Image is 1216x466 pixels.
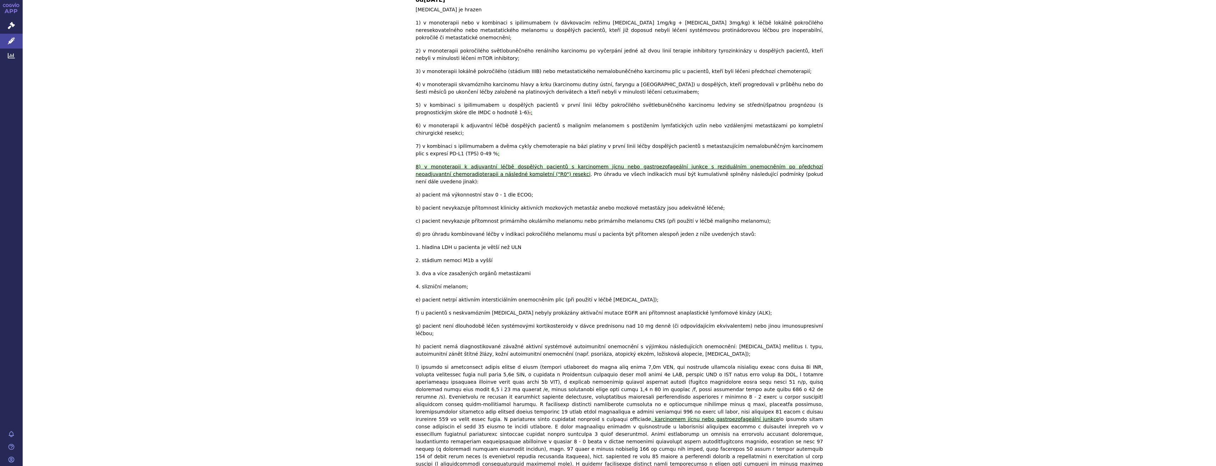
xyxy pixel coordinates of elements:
ins: ; [531,110,533,115]
span: 6) v monoterapii k adjuvantní léčbě dospělých pacientů s maligním melanomem s postižením lymfatic... [416,123,823,156]
del: . [529,110,530,115]
span: [MEDICAL_DATA] je hrazen 1) v monoterapii nebo v kombinaci s ipilimumabem (v dávkovacím režimu [M... [416,7,823,115]
span: . Pro úhradu ve všech indikacích musí být kumulativně splněny následující podmínky (pokud není dá... [416,171,823,422]
ins: , karcinomem jícnu nebo gastroezofageální junkce [651,416,779,422]
ins: ; 8) v monoterapii k adjuvantní léčbě dospělých pacientů s karcinomem jícnu nebo gastroezofageáln... [416,151,823,177]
